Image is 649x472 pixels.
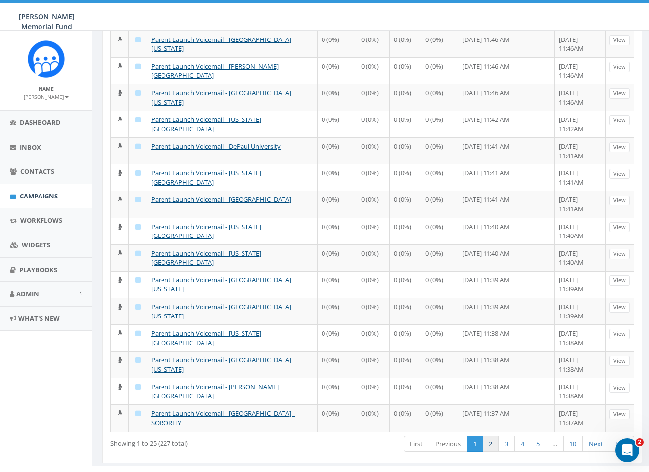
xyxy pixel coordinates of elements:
td: 0 (0%) [357,84,390,111]
td: 0 (0%) [357,137,390,164]
td: 0 (0%) [390,218,421,244]
td: 0 (0%) [318,298,357,324]
a: Parent Launch Voicemail - [GEOGRAPHIC_DATA][US_STATE] [151,275,291,294]
td: [DATE] 11:41AM [555,191,606,217]
i: Ringless Voice Mail [118,277,122,283]
a: Parent Launch Voicemail - [GEOGRAPHIC_DATA][US_STATE] [151,302,291,320]
a: Parent Launch Voicemail - [US_STATE][GEOGRAPHIC_DATA] [151,329,261,347]
span: 2 [636,438,644,446]
td: 0 (0%) [421,404,458,431]
td: 0 (0%) [421,378,458,404]
td: 0 (0%) [390,351,421,378]
a: View [609,383,630,393]
td: 0 (0%) [318,164,357,191]
a: Parent Launch Voicemail - [GEOGRAPHIC_DATA][US_STATE] [151,88,291,107]
a: … [546,436,564,452]
td: 0 (0%) [421,57,458,84]
td: 0 (0%) [357,271,390,298]
td: [DATE] 11:46AM [555,57,606,84]
td: 0 (0%) [357,191,390,217]
td: 0 (0%) [390,244,421,271]
td: 0 (0%) [390,111,421,137]
a: View [609,196,630,206]
i: Draft [135,250,141,257]
td: [DATE] 11:42AM [555,111,606,137]
i: Draft [135,224,141,230]
i: Draft [135,63,141,70]
a: 4 [514,436,530,452]
i: Draft [135,197,141,203]
td: [DATE] 11:41AM [555,164,606,191]
i: Draft [135,117,141,123]
td: 0 (0%) [357,164,390,191]
td: 0 (0%) [390,324,421,351]
a: View [609,142,630,153]
a: View [609,88,630,99]
a: Parent Launch Voicemail - DePaul University [151,142,281,151]
a: View [609,169,630,179]
td: 0 (0%) [357,324,390,351]
td: 0 (0%) [390,271,421,298]
i: Ringless Voice Mail [118,410,122,417]
td: [DATE] 11:39 AM [458,271,555,298]
a: Parent Launch Voicemail - [US_STATE][GEOGRAPHIC_DATA] [151,222,261,240]
a: View [609,35,630,45]
small: Name [39,85,54,92]
img: Rally_Corp_Icon.png [28,40,65,78]
a: View [609,62,630,72]
i: Ringless Voice Mail [118,197,122,203]
td: 0 (0%) [390,164,421,191]
a: Parent Launch Voicemail - [GEOGRAPHIC_DATA] - SORORITY [151,409,295,427]
i: Ringless Voice Mail [118,143,122,150]
td: 0 (0%) [318,31,357,57]
td: 0 (0%) [357,244,390,271]
td: [DATE] 11:38AM [555,324,606,351]
td: [DATE] 11:46 AM [458,84,555,111]
td: [DATE] 11:38 AM [458,324,555,351]
td: 0 (0%) [421,271,458,298]
td: [DATE] 11:40AM [555,244,606,271]
td: 0 (0%) [421,218,458,244]
td: [DATE] 11:38AM [555,351,606,378]
a: Parent Launch Voicemail - [GEOGRAPHIC_DATA][US_STATE] [151,355,291,374]
i: Draft [135,410,141,417]
a: 2 [483,436,499,452]
td: 0 (0%) [390,298,421,324]
span: Widgets [22,240,50,249]
td: 0 (0%) [390,31,421,57]
i: Ringless Voice Mail [118,330,122,337]
a: View [609,249,630,259]
td: [DATE] 11:39 AM [458,298,555,324]
i: Ringless Voice Mail [118,384,122,390]
i: Ringless Voice Mail [118,224,122,230]
i: Draft [135,277,141,283]
a: Parent Launch Voicemail - [US_STATE][GEOGRAPHIC_DATA] [151,115,261,133]
i: Draft [135,384,141,390]
a: Previous [429,436,467,452]
a: View [609,409,630,420]
td: [DATE] 11:46AM [555,84,606,111]
a: Parent Launch Voicemail - [US_STATE][GEOGRAPHIC_DATA] [151,249,261,267]
a: Parent Launch Voicemail - [PERSON_NAME][GEOGRAPHIC_DATA] [151,382,279,400]
td: [DATE] 11:41 AM [458,164,555,191]
td: 0 (0%) [357,298,390,324]
td: 0 (0%) [421,351,458,378]
td: 0 (0%) [390,404,421,431]
td: [DATE] 11:41 AM [458,191,555,217]
a: Parent Launch Voicemail - [US_STATE][GEOGRAPHIC_DATA] [151,168,261,187]
td: 0 (0%) [390,191,421,217]
td: 0 (0%) [318,351,357,378]
td: 0 (0%) [357,111,390,137]
i: Draft [135,170,141,176]
td: 0 (0%) [421,84,458,111]
td: 0 (0%) [421,137,458,164]
td: 0 (0%) [318,378,357,404]
iframe: Intercom live chat [615,438,639,462]
td: 0 (0%) [318,218,357,244]
i: Ringless Voice Mail [118,357,122,363]
td: [DATE] 11:40 AM [458,244,555,271]
td: [DATE] 11:38AM [555,378,606,404]
i: Ringless Voice Mail [118,170,122,176]
td: [DATE] 11:40 AM [458,218,555,244]
td: [DATE] 11:42 AM [458,111,555,137]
